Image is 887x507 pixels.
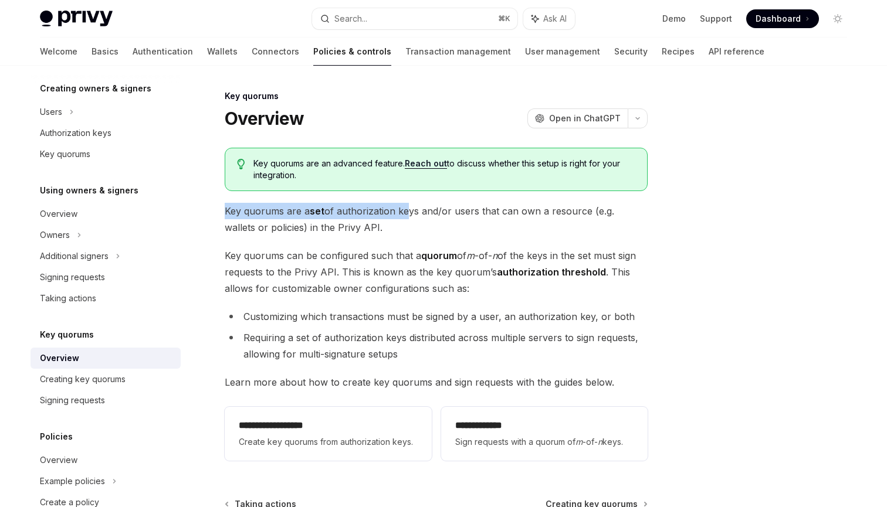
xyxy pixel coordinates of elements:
div: Creating key quorums [40,372,126,386]
button: Search...⌘K [312,8,517,29]
div: Overview [40,453,77,467]
span: Ask AI [543,13,567,25]
div: Key quorums [225,90,648,102]
a: User management [525,38,600,66]
a: Overview [31,348,181,369]
h5: Creating owners & signers [40,81,151,96]
em: n [598,437,602,447]
a: Wallets [207,38,238,66]
a: Authentication [133,38,193,66]
a: Overview [31,203,181,224]
a: Signing requests [31,390,181,411]
img: light logo [40,11,113,27]
em: m [466,250,475,261]
a: Creating key quorums [31,369,181,390]
div: Additional signers [40,249,109,263]
a: Overview [31,450,181,471]
div: Owners [40,228,70,242]
strong: quorum [421,250,457,261]
div: Users [40,105,62,119]
h5: Key quorums [40,328,94,342]
a: Recipes [662,38,695,66]
a: Welcome [40,38,77,66]
a: API reference [709,38,764,66]
a: Basics [92,38,119,66]
strong: set [310,205,324,217]
div: Signing requests [40,270,105,284]
em: n [492,250,497,261]
a: Security [614,38,648,66]
a: Authorization keys [31,123,181,144]
div: Key quorums [40,147,90,161]
a: Reach out [405,158,447,169]
span: Learn more about how to create key quorums and sign requests with the guides below. [225,374,648,390]
div: Signing requests [40,393,105,407]
a: Demo [662,13,686,25]
button: Ask AI [523,8,575,29]
strong: authorization threshold [497,266,606,278]
a: Key quorums [31,144,181,165]
h5: Using owners & signers [40,183,138,198]
div: Search... [334,12,367,26]
div: Authorization keys [40,126,111,140]
em: m [575,437,583,447]
h5: Policies [40,430,73,444]
a: Connectors [252,38,299,66]
li: Requiring a set of authorization keys distributed across multiple servers to sign requests, allow... [225,329,648,362]
svg: Tip [237,159,245,169]
div: Taking actions [40,291,96,305]
span: Open in ChatGPT [549,113,621,124]
span: Key quorums can be configured such that a of -of- of the keys in the set must sign requests to th... [225,247,648,297]
a: Policies & controls [313,38,391,66]
li: Customizing which transactions must be signed by a user, an authorization key, or both [225,308,648,325]
span: Key quorums are a of authorization keys and/or users that can own a resource (e.g. wallets or pol... [225,203,648,236]
span: Key quorums are an advanced feature. to discuss whether this setup is right for your integration. [253,158,635,181]
span: Create key quorums from authorization keys. [239,435,417,449]
div: Overview [40,207,77,221]
span: Sign requests with a quorum of -of- keys. [455,435,634,449]
a: Signing requests [31,267,181,288]
div: Example policies [40,474,105,488]
a: Dashboard [746,9,819,28]
div: Overview [40,351,79,365]
a: Support [700,13,732,25]
span: Dashboard [756,13,801,25]
a: Taking actions [31,288,181,309]
a: Transaction management [405,38,511,66]
h1: Overview [225,108,304,129]
span: ⌘ K [498,14,510,23]
button: Open in ChatGPT [527,108,628,128]
button: Toggle dark mode [828,9,847,28]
